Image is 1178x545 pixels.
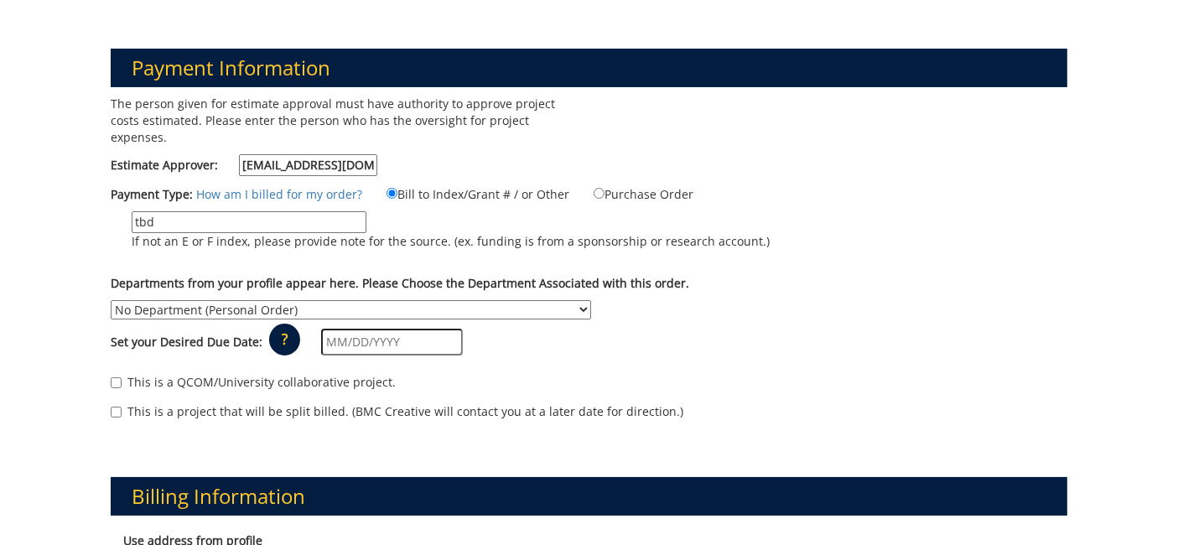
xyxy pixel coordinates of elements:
p: ? [269,324,300,356]
h3: Payment Information [111,49,1067,87]
input: MM/DD/YYYY [321,329,463,356]
label: Estimate Approver: [111,154,377,176]
label: This is a project that will be split billed. (BMC Creative will contact you at a later date for d... [111,403,683,420]
label: Purchase Order [573,184,693,203]
input: Bill to Index/Grant # / or Other [387,188,397,199]
input: This is a project that will be split billed. (BMC Creative will contact you at a later date for d... [111,407,122,418]
input: If not an E or F index, please provide note for the source. (ex. funding is from a sponsorship or... [132,211,366,233]
h3: Billing Information [111,477,1067,516]
a: How am I billed for my order? [196,186,362,202]
input: This is a QCOM/University collaborative project. [111,377,122,388]
p: The person given for estimate approval must have authority to approve project costs estimated. Pl... [111,96,576,146]
p: If not an E or F index, please provide note for the source. (ex. funding is from a sponsorship or... [132,233,770,250]
label: Departments from your profile appear here. Please Choose the Department Associated with this order. [111,275,689,292]
input: Purchase Order [594,188,605,199]
input: Estimate Approver: [239,154,377,176]
label: Payment Type: [111,186,193,203]
label: Bill to Index/Grant # / or Other [366,184,569,203]
label: This is a QCOM/University collaborative project. [111,374,396,391]
label: Set your Desired Due Date: [111,334,262,350]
